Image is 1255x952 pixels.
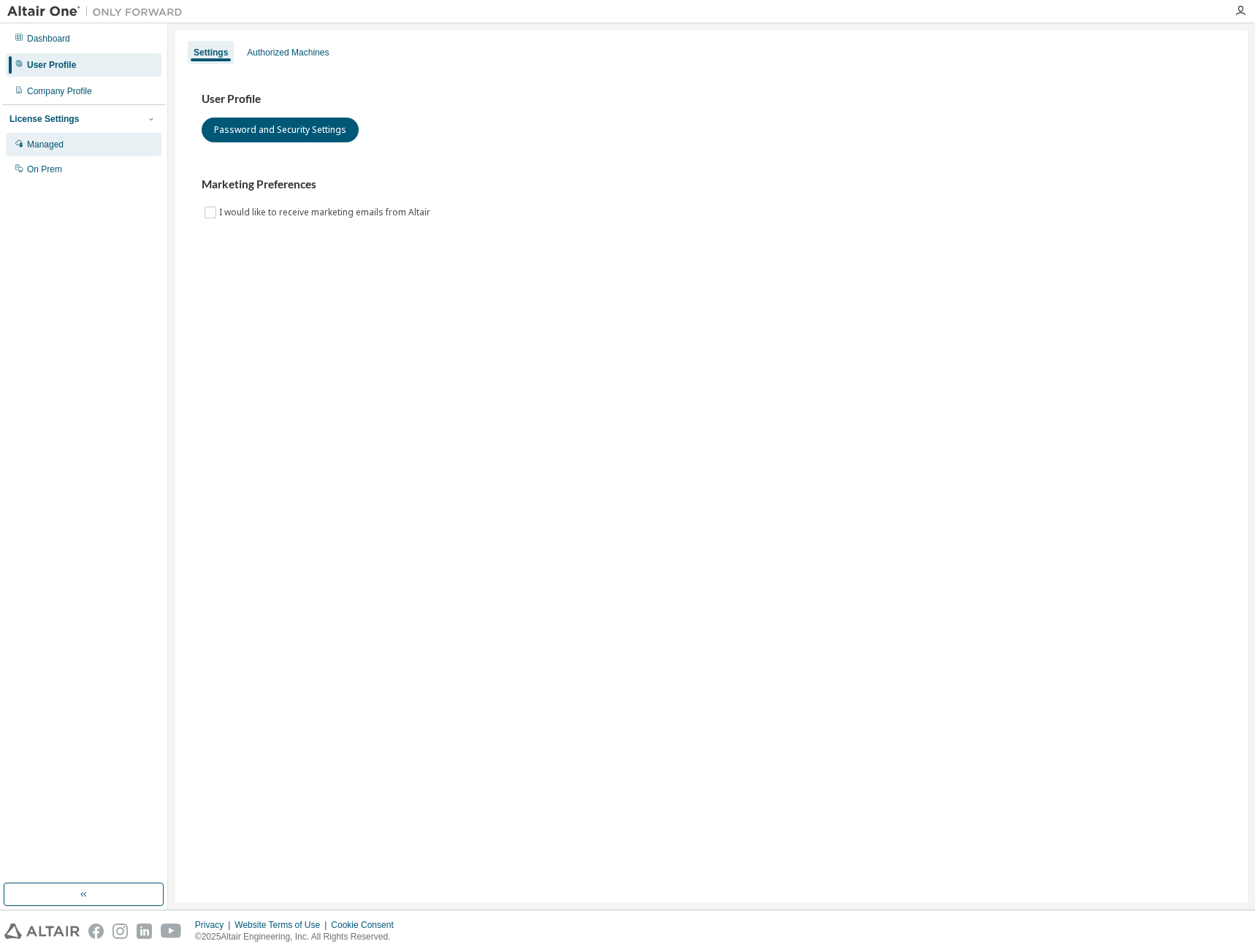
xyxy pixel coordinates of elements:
img: instagram.svg [112,924,128,939]
div: Dashboard [27,33,70,45]
h3: User Profile [202,92,1221,107]
img: Altair One [7,4,190,19]
div: Cookie Consent [331,919,402,931]
div: Authorized Machines [247,47,329,58]
p: © 2025 Altair Engineering, Inc. All Rights Reserved. [195,931,403,943]
div: User Profile [27,59,76,71]
div: Privacy [195,919,234,931]
h3: Marketing Preferences [202,177,1221,192]
img: youtube.svg [161,924,182,939]
div: License Settings [9,113,79,125]
img: facebook.svg [88,924,104,939]
div: On Prem [27,164,62,175]
label: I would like to receive marketing emails from Altair [219,204,433,221]
button: Password and Security Settings [202,118,359,142]
img: linkedin.svg [137,924,152,939]
div: Managed [27,139,64,150]
div: Settings [194,47,228,58]
div: Website Terms of Use [234,919,331,931]
img: altair_logo.svg [4,924,80,939]
div: Company Profile [27,85,92,97]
